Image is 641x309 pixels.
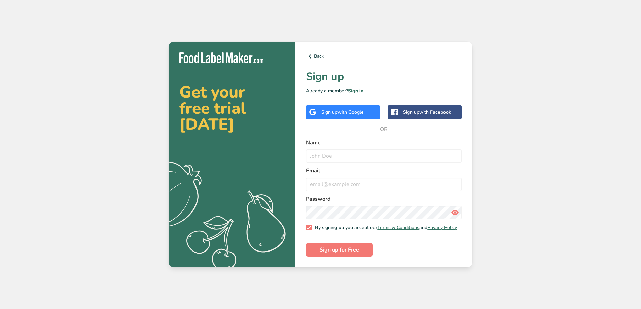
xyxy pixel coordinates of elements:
[306,139,462,147] label: Name
[306,178,462,191] input: email@example.com
[377,224,419,231] a: Terms & Conditions
[403,109,451,116] div: Sign up
[337,109,364,115] span: with Google
[306,52,462,61] a: Back
[306,149,462,163] input: John Doe
[306,243,373,257] button: Sign up for Free
[374,119,394,140] span: OR
[179,52,263,64] img: Food Label Maker
[306,87,462,94] p: Already a member?
[179,84,284,132] h2: Get your free trial [DATE]
[312,225,457,231] span: By signing up you accept our and
[348,88,363,94] a: Sign in
[321,109,364,116] div: Sign up
[419,109,451,115] span: with Facebook
[306,195,462,203] label: Password
[427,224,457,231] a: Privacy Policy
[306,167,462,175] label: Email
[320,246,359,254] span: Sign up for Free
[306,69,462,85] h1: Sign up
